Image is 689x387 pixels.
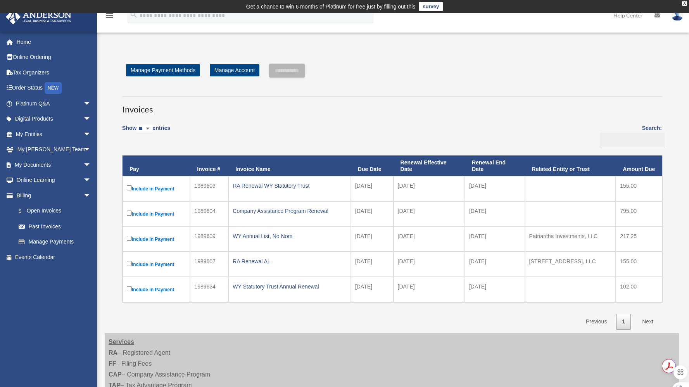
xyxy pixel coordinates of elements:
strong: FF [109,360,116,367]
td: 1989634 [190,277,228,302]
td: [DATE] [465,252,525,277]
span: arrow_drop_down [83,142,99,158]
td: [DATE] [465,176,525,201]
a: My Entitiesarrow_drop_down [5,126,103,142]
span: $ [23,206,27,216]
div: WY Statutory Trust Annual Renewal [233,281,347,292]
a: Platinum Q&Aarrow_drop_down [5,96,103,111]
input: Include in Payment [127,236,132,241]
span: arrow_drop_down [83,126,99,142]
td: Patriarcha Investments, LLC [525,226,616,252]
input: Include in Payment [127,286,132,291]
strong: RA [109,349,117,356]
img: User Pic [672,10,683,21]
th: Renewal End Date: activate to sort column ascending [465,155,525,176]
td: [DATE] [394,277,465,302]
i: search [130,10,138,19]
td: [DATE] [465,201,525,226]
label: Include in Payment [127,234,186,244]
a: Billingarrow_drop_down [5,188,99,203]
a: survey [419,2,443,11]
i: menu [105,11,114,20]
th: Renewal Effective Date: activate to sort column ascending [394,155,465,176]
a: Online Learningarrow_drop_down [5,173,103,188]
a: Manage Account [210,64,259,76]
input: Include in Payment [127,211,132,216]
td: [DATE] [465,226,525,252]
td: 1989607 [190,252,228,277]
td: [DATE] [351,201,394,226]
a: Manage Payment Methods [126,64,200,76]
select: Showentries [136,124,152,133]
a: Events Calendar [5,249,103,265]
label: Include in Payment [127,209,186,219]
span: arrow_drop_down [83,157,99,173]
label: Include in Payment [127,184,186,193]
td: [DATE] [465,277,525,302]
th: Invoice Name: activate to sort column ascending [228,155,351,176]
a: My Documentsarrow_drop_down [5,157,103,173]
div: close [682,1,687,6]
h3: Invoices [122,96,662,116]
td: 1989604 [190,201,228,226]
td: 155.00 [616,252,662,277]
a: $Open Invoices [11,203,95,219]
a: My [PERSON_NAME] Teamarrow_drop_down [5,142,103,157]
label: Search: [597,123,662,147]
img: Anderson Advisors Platinum Portal [3,9,74,24]
td: [DATE] [394,252,465,277]
td: 217.25 [616,226,662,252]
div: RA Renewal AL [233,256,347,267]
div: RA Renewal WY Statutory Trust [233,180,347,191]
div: NEW [45,82,62,94]
td: [DATE] [394,201,465,226]
input: Search: [600,133,665,147]
span: arrow_drop_down [83,173,99,188]
a: Tax Organizers [5,65,103,80]
td: 1989603 [190,176,228,201]
label: Include in Payment [127,285,186,294]
a: Online Ordering [5,50,103,65]
td: [DATE] [351,176,394,201]
td: 155.00 [616,176,662,201]
span: arrow_drop_down [83,188,99,204]
td: 102.00 [616,277,662,302]
strong: CAP [109,371,122,378]
a: Order StatusNEW [5,80,103,96]
td: [DATE] [394,176,465,201]
td: [DATE] [394,226,465,252]
a: Next [636,314,659,330]
a: Past Invoices [11,219,99,234]
strong: Services [109,339,134,345]
td: 1989609 [190,226,228,252]
a: Digital Productsarrow_drop_down [5,111,103,127]
td: [DATE] [351,226,394,252]
span: arrow_drop_down [83,111,99,127]
div: Company Assistance Program Renewal [233,206,347,216]
span: arrow_drop_down [83,96,99,112]
a: menu [105,14,114,20]
div: Get a chance to win 6 months of Platinum for free just by filling out this [246,2,416,11]
th: Related Entity or Trust: activate to sort column ascending [525,155,616,176]
a: Home [5,34,103,50]
td: [STREET_ADDRESS], LLC [525,252,616,277]
div: WY Annual List, No Nom [233,231,347,242]
a: 1 [616,314,631,330]
input: Include in Payment [127,261,132,266]
th: Due Date: activate to sort column ascending [351,155,394,176]
label: Show entries [122,123,170,141]
label: Include in Payment [127,259,186,269]
td: [DATE] [351,277,394,302]
input: Include in Payment [127,185,132,190]
a: Previous [580,314,613,330]
td: [DATE] [351,252,394,277]
th: Amount Due: activate to sort column ascending [616,155,662,176]
a: Manage Payments [11,234,99,250]
th: Pay: activate to sort column descending [123,155,190,176]
th: Invoice #: activate to sort column ascending [190,155,228,176]
td: 795.00 [616,201,662,226]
